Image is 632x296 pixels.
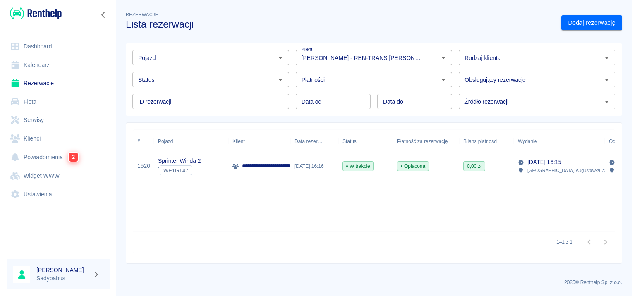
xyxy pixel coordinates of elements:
p: Sadybabus [36,274,89,283]
div: Pojazd [158,130,173,153]
div: Data rezerwacji [294,130,323,153]
a: Dodaj rezerwację [561,15,622,31]
div: Data rezerwacji [290,130,338,153]
div: Płatność za rezerwację [393,130,459,153]
div: [DATE] 16:16 [290,153,338,179]
div: Klient [232,130,245,153]
a: Flota [7,93,110,111]
img: Renthelp logo [10,7,62,20]
div: Klient [228,130,290,153]
span: Rezerwacje [126,12,158,17]
h6: [PERSON_NAME] [36,266,89,274]
p: [GEOGRAPHIC_DATA] , Augustówka 22A [527,167,610,174]
div: # [133,130,154,153]
div: Bilans płatności [463,130,498,153]
span: Opłacona [397,162,429,170]
div: Status [342,130,357,153]
div: Płatność za rezerwację [397,130,448,153]
span: 2 [69,153,78,162]
a: Ustawienia [7,185,110,204]
p: [DATE] 16:15 [527,158,561,167]
a: Serwisy [7,111,110,129]
input: DD.MM.YYYY [296,94,371,109]
button: Sort [537,136,548,147]
a: 1520 [137,162,150,170]
a: Klienci [7,129,110,148]
p: 2025 © Renthelp Sp. z o.o. [126,279,622,286]
span: W trakcie [343,162,373,170]
p: Sprinter Winda 2 [158,157,201,165]
a: Renthelp logo [7,7,62,20]
button: Sort [323,136,334,147]
a: Widget WWW [7,167,110,185]
h3: Lista rezerwacji [126,19,555,30]
a: Dashboard [7,37,110,56]
button: Otwórz [601,52,613,64]
label: Klient [302,46,312,53]
button: Otwórz [601,96,613,107]
p: 1–1 z 1 [556,239,572,246]
div: Bilans płatności [459,130,514,153]
span: 0,00 zł [464,162,485,170]
input: DD.MM.YYYY [377,94,452,109]
div: Wydanie [518,130,537,153]
div: # [137,130,140,153]
a: Kalendarz [7,56,110,74]
span: WE1GT47 [160,167,192,174]
button: Otwórz [438,52,449,64]
div: Pojazd [154,130,228,153]
button: Zwiń nawigację [97,10,110,20]
button: Otwórz [275,74,286,86]
a: Powiadomienia2 [7,148,110,167]
div: Wydanie [514,130,605,153]
a: Rezerwacje [7,74,110,93]
div: ` [158,165,201,175]
button: Otwórz [275,52,286,64]
button: Otwórz [438,74,449,86]
button: Otwórz [601,74,613,86]
div: Status [338,130,393,153]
